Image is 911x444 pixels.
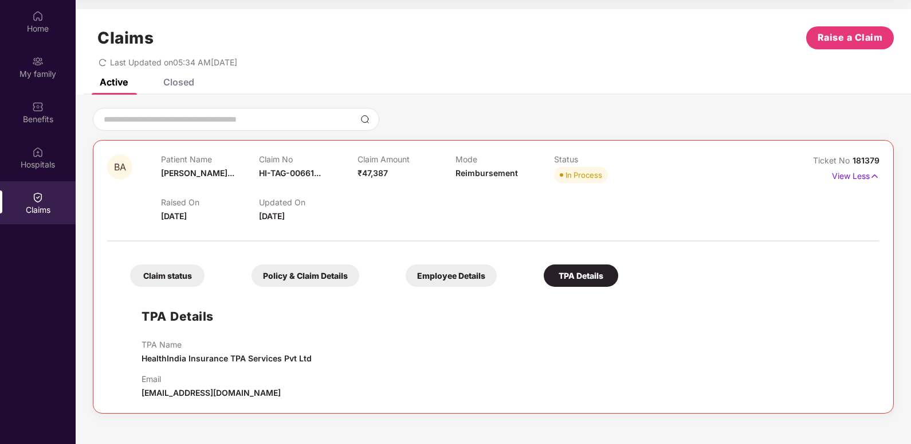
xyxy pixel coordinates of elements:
span: Reimbursement [455,168,518,178]
span: Ticket No [813,155,853,165]
p: Patient Name [161,154,260,164]
p: Raised On [161,197,260,207]
div: Policy & Claim Details [252,264,359,287]
span: Last Updated on 05:34 AM[DATE] [110,57,237,67]
p: Status [554,154,653,164]
p: Updated On [259,197,358,207]
span: Raise a Claim [818,30,883,45]
img: svg+xml;base64,PHN2ZyBpZD0iU2VhcmNoLTMyeDMyIiB4bWxucz0iaHR0cDovL3d3dy53My5vcmcvMjAwMC9zdmciIHdpZH... [360,115,370,124]
div: TPA Details [544,264,618,287]
span: HealthIndia Insurance TPA Services Pvt Ltd [142,353,312,363]
span: BA [114,162,126,172]
span: [DATE] [161,211,187,221]
div: Active [100,76,128,88]
p: View Less [832,167,879,182]
button: Raise a Claim [806,26,894,49]
h1: Claims [97,28,154,48]
h1: TPA Details [142,307,214,326]
div: Claim status [130,264,205,287]
span: [PERSON_NAME]... [161,168,234,178]
span: 181379 [853,155,879,165]
div: Closed [163,76,194,88]
div: In Process [566,169,602,181]
span: [DATE] [259,211,285,221]
img: svg+xml;base64,PHN2ZyB3aWR0aD0iMjAiIGhlaWdodD0iMjAiIHZpZXdCb3g9IjAgMCAyMCAyMCIgZmlsbD0ibm9uZSIgeG... [32,56,44,67]
span: [EMAIL_ADDRESS][DOMAIN_NAME] [142,388,281,398]
p: Claim No [259,154,358,164]
img: svg+xml;base64,PHN2ZyBpZD0iQ2xhaW0iIHhtbG5zPSJodHRwOi8vd3d3LnczLm9yZy8yMDAwL3N2ZyIgd2lkdGg9IjIwIi... [32,192,44,203]
img: svg+xml;base64,PHN2ZyBpZD0iSG9tZSIgeG1sbnM9Imh0dHA6Ly93d3cudzMub3JnLzIwMDAvc3ZnIiB3aWR0aD0iMjAiIG... [32,10,44,22]
img: svg+xml;base64,PHN2ZyB4bWxucz0iaHR0cDovL3d3dy53My5vcmcvMjAwMC9zdmciIHdpZHRoPSIxNyIgaGVpZ2h0PSIxNy... [870,170,879,182]
p: Email [142,374,281,384]
div: Employee Details [406,264,497,287]
p: Mode [455,154,554,164]
p: Claim Amount [358,154,456,164]
span: ₹47,387 [358,168,388,178]
p: TPA Name [142,340,312,349]
img: svg+xml;base64,PHN2ZyBpZD0iSG9zcGl0YWxzIiB4bWxucz0iaHR0cDovL3d3dy53My5vcmcvMjAwMC9zdmciIHdpZHRoPS... [32,146,44,158]
span: HI-TAG-00661... [259,168,321,178]
span: redo [99,57,107,67]
img: svg+xml;base64,PHN2ZyBpZD0iQmVuZWZpdHMiIHhtbG5zPSJodHRwOi8vd3d3LnczLm9yZy8yMDAwL3N2ZyIgd2lkdGg9Ij... [32,101,44,112]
